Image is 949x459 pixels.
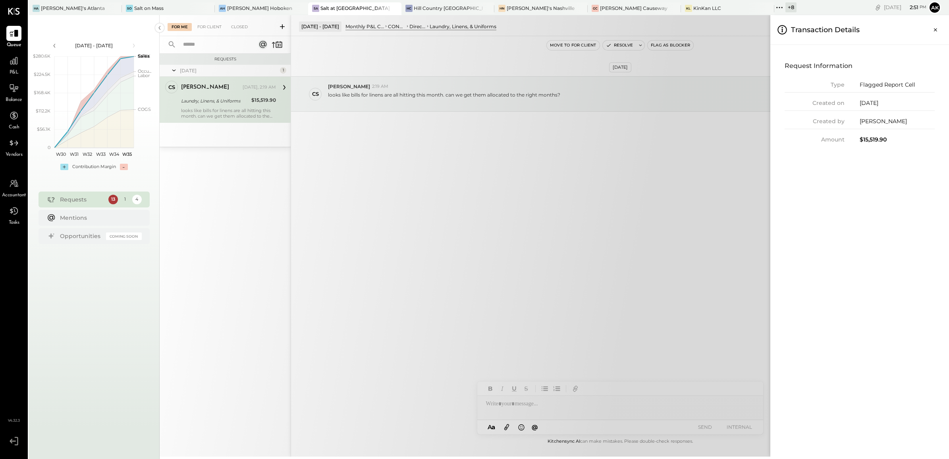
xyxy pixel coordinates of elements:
div: So [126,5,133,12]
text: W34 [109,151,119,157]
a: P&L [0,53,27,76]
div: 4 [132,195,142,204]
div: Mentions [60,214,138,222]
div: Hill Country [GEOGRAPHIC_DATA] [414,5,483,12]
div: + 8 [785,2,797,12]
text: W35 [122,151,132,157]
a: Vendors [0,136,27,159]
div: KL [685,5,692,12]
text: Labor [138,73,150,78]
a: Accountant [0,176,27,199]
text: Occu... [138,68,151,74]
text: W30 [56,151,66,157]
div: HA [33,5,40,12]
span: Vendors [6,151,23,159]
div: Type [785,81,845,89]
text: $224.5K [34,72,50,77]
div: Requests [60,196,104,203]
text: COGS [138,107,151,112]
span: Accountant [2,192,26,199]
text: W32 [83,151,92,157]
h3: Transaction Details [791,21,860,38]
button: Ak [928,1,941,14]
a: Queue [0,26,27,49]
div: [PERSON_NAME] [860,117,935,126]
div: copy link [874,3,882,12]
span: Tasks [9,219,19,227]
a: Cash [0,108,27,131]
text: $168.4K [34,90,50,95]
div: Flagged Report Cell [860,81,935,89]
div: Sa [312,5,319,12]
span: Cash [9,124,19,131]
div: HN [498,5,505,12]
div: AH [219,5,226,12]
span: Balance [6,97,22,104]
div: + [60,164,68,170]
div: Coming Soon [106,232,142,240]
div: Opportunities [60,232,102,240]
text: 0 [48,145,50,150]
text: W31 [70,151,79,157]
div: HC [405,5,413,12]
span: P&L [10,69,19,76]
a: Balance [0,81,27,104]
div: [PERSON_NAME] Hoboken [227,5,292,12]
div: 13 [108,195,118,204]
text: $112.2K [36,108,50,114]
a: Tasks [0,203,27,227]
div: [PERSON_NAME] Causeway [600,5,667,12]
button: Close panel [928,23,943,37]
h4: Request Information [785,59,935,73]
div: KinKan LLC [693,5,721,12]
text: W33 [96,151,105,157]
div: [DATE] - [DATE] [60,42,128,49]
div: [PERSON_NAME]'s Nashville [507,5,575,12]
div: Created on [785,99,845,107]
div: Amount [785,136,845,144]
div: - [120,164,128,170]
div: GC [592,5,599,12]
text: $280.6K [33,53,50,59]
div: Salt on Mass [134,5,164,12]
div: $15,519.90 [860,136,935,144]
text: Sales [138,53,150,59]
span: Queue [7,42,21,49]
div: Contribution Margin [72,164,116,170]
div: Created by [785,117,845,126]
div: [DATE] [884,4,926,11]
div: [DATE] [860,99,935,107]
div: Salt at [GEOGRAPHIC_DATA] [320,5,390,12]
div: [PERSON_NAME]'s Atlanta [41,5,105,12]
text: $56.1K [37,126,50,132]
div: 1 [120,195,130,204]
